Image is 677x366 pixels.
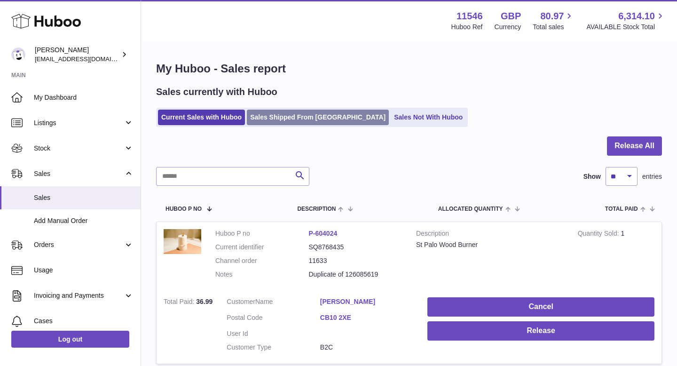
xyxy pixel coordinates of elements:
[416,240,564,249] div: St Palo Wood Burner
[451,23,483,32] div: Huboo Ref
[34,317,134,326] span: Cases
[34,144,124,153] span: Stock
[247,110,389,125] a: Sales Shipped From [GEOGRAPHIC_DATA]
[571,222,661,291] td: 1
[227,313,320,325] dt: Postal Code
[309,256,402,265] dd: 11633
[583,172,601,181] label: Show
[495,23,521,32] div: Currency
[427,297,654,317] button: Cancel
[320,343,414,352] dd: B2C
[586,10,666,32] a: 6,314.10 AVAILABLE Stock Total
[156,61,662,76] h1: My Huboo - Sales report
[215,256,309,265] dt: Channel order
[34,193,134,202] span: Sales
[227,329,320,338] dt: User Id
[309,270,402,279] p: Duplicate of 126085619
[618,10,655,23] span: 6,314.10
[427,321,654,341] button: Release
[578,230,621,239] strong: Quantity Sold
[164,229,201,254] img: scond-2.jpg
[586,23,666,32] span: AVAILABLE Stock Total
[607,136,662,156] button: Release All
[11,48,25,62] img: Info@stpalo.com
[34,119,124,127] span: Listings
[642,172,662,181] span: entries
[34,169,124,178] span: Sales
[34,240,124,249] span: Orders
[34,216,134,225] span: Add Manual Order
[533,10,575,32] a: 80.97 Total sales
[540,10,564,23] span: 80.97
[158,110,245,125] a: Current Sales with Huboo
[34,266,134,275] span: Usage
[227,343,320,352] dt: Customer Type
[215,243,309,252] dt: Current identifier
[215,229,309,238] dt: Huboo P no
[156,86,277,98] h2: Sales currently with Huboo
[215,270,309,279] dt: Notes
[34,291,124,300] span: Invoicing and Payments
[416,229,564,240] strong: Description
[297,206,336,212] span: Description
[11,331,129,348] a: Log out
[605,206,638,212] span: Total paid
[35,46,119,64] div: [PERSON_NAME]
[533,23,575,32] span: Total sales
[164,298,196,308] strong: Total Paid
[320,297,414,306] a: [PERSON_NAME]
[196,298,213,305] span: 36.99
[438,206,503,212] span: ALLOCATED Quantity
[227,298,255,305] span: Customer
[309,230,338,237] a: P-604024
[457,10,483,23] strong: 11546
[165,206,202,212] span: Huboo P no
[227,297,320,309] dt: Name
[35,55,138,63] span: [EMAIL_ADDRESS][DOMAIN_NAME]
[320,313,414,322] a: CB10 2XE
[34,93,134,102] span: My Dashboard
[501,10,521,23] strong: GBP
[391,110,466,125] a: Sales Not With Huboo
[309,243,402,252] dd: SQ8768435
